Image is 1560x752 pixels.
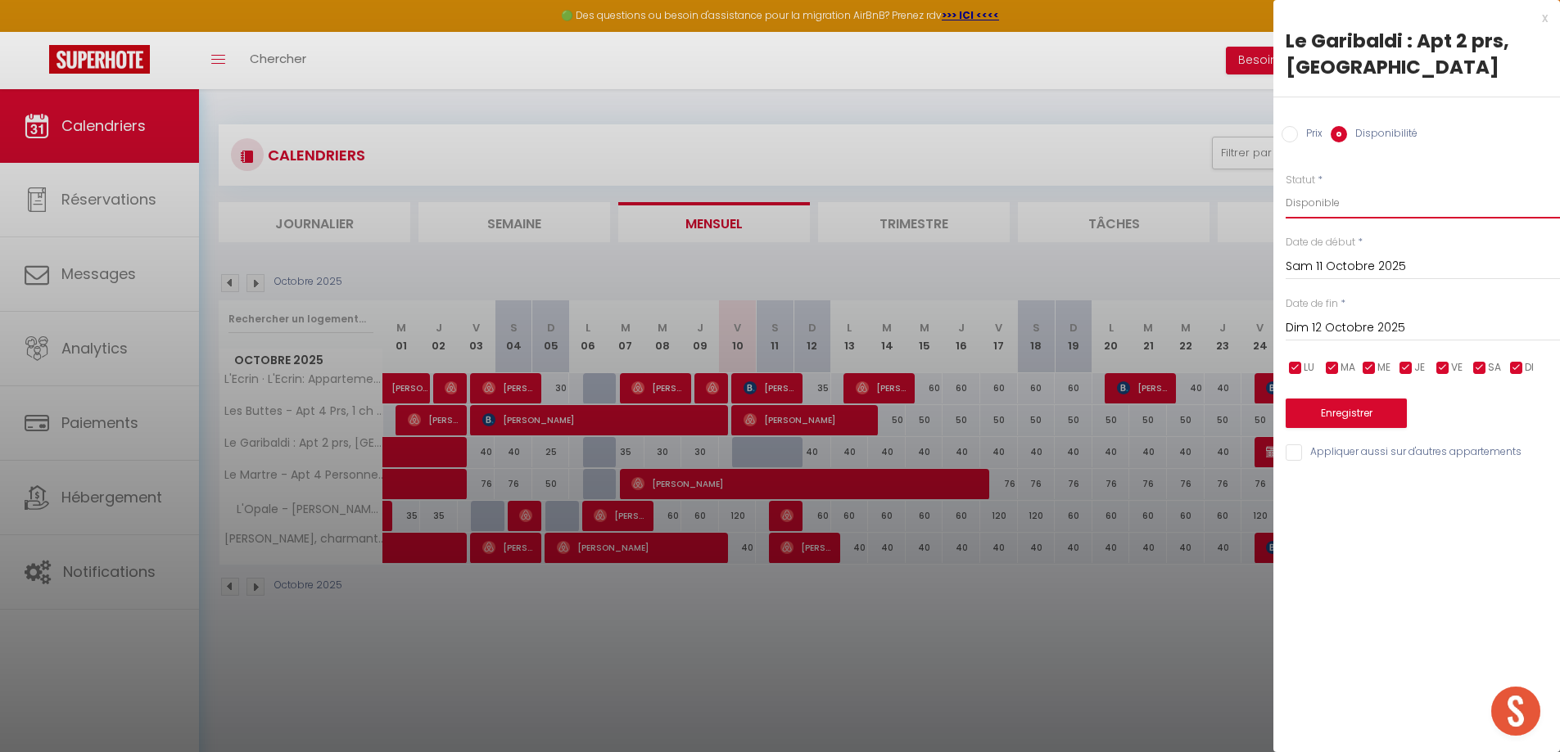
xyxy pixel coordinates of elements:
span: LU [1304,360,1314,376]
span: JE [1414,360,1425,376]
button: Enregistrer [1286,399,1407,428]
label: Prix [1298,126,1323,144]
label: Disponibilité [1347,126,1418,144]
div: x [1273,8,1548,28]
div: Ouvrir le chat [1491,687,1540,736]
span: SA [1488,360,1501,376]
span: DI [1525,360,1534,376]
span: MA [1341,360,1355,376]
label: Date de début [1286,235,1355,250]
label: Statut [1286,173,1315,188]
label: Date de fin [1286,296,1338,312]
span: ME [1377,360,1390,376]
span: VE [1451,360,1463,376]
div: Le Garibaldi : Apt 2 prs, [GEOGRAPHIC_DATA] [1286,28,1548,80]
